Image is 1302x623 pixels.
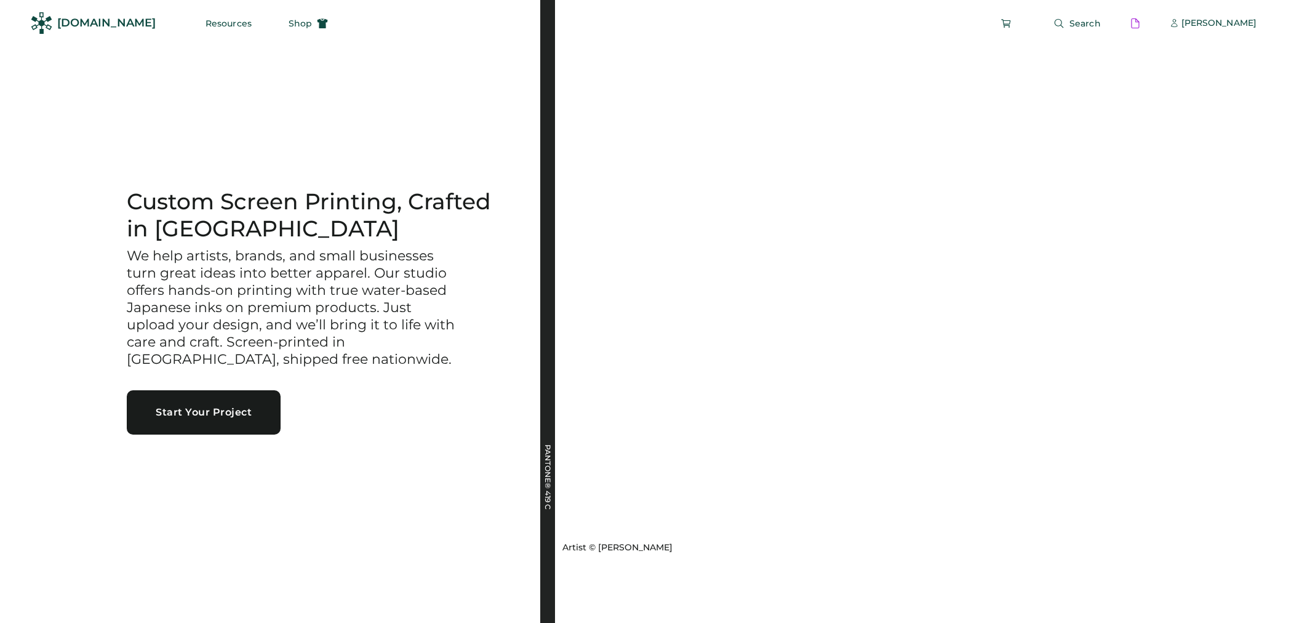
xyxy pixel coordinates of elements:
button: Start Your Project [127,390,281,435]
h1: Custom Screen Printing, Crafted in [GEOGRAPHIC_DATA] [127,188,511,243]
div: Artist © [PERSON_NAME] [562,542,673,554]
img: Rendered Logo - Screens [31,12,52,34]
span: Search [1069,19,1101,28]
span: Shop [289,19,312,28]
a: Artist © [PERSON_NAME] [557,537,673,554]
button: Search [1039,11,1116,36]
div: PANTONE® 419 C [544,444,551,568]
button: Shop [274,11,343,36]
button: Resources [191,11,266,36]
div: [PERSON_NAME] [1181,17,1256,30]
h3: We help artists, brands, and small businesses turn great ideas into better apparel. Our studio of... [127,247,459,368]
div: [DOMAIN_NAME] [57,15,156,31]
